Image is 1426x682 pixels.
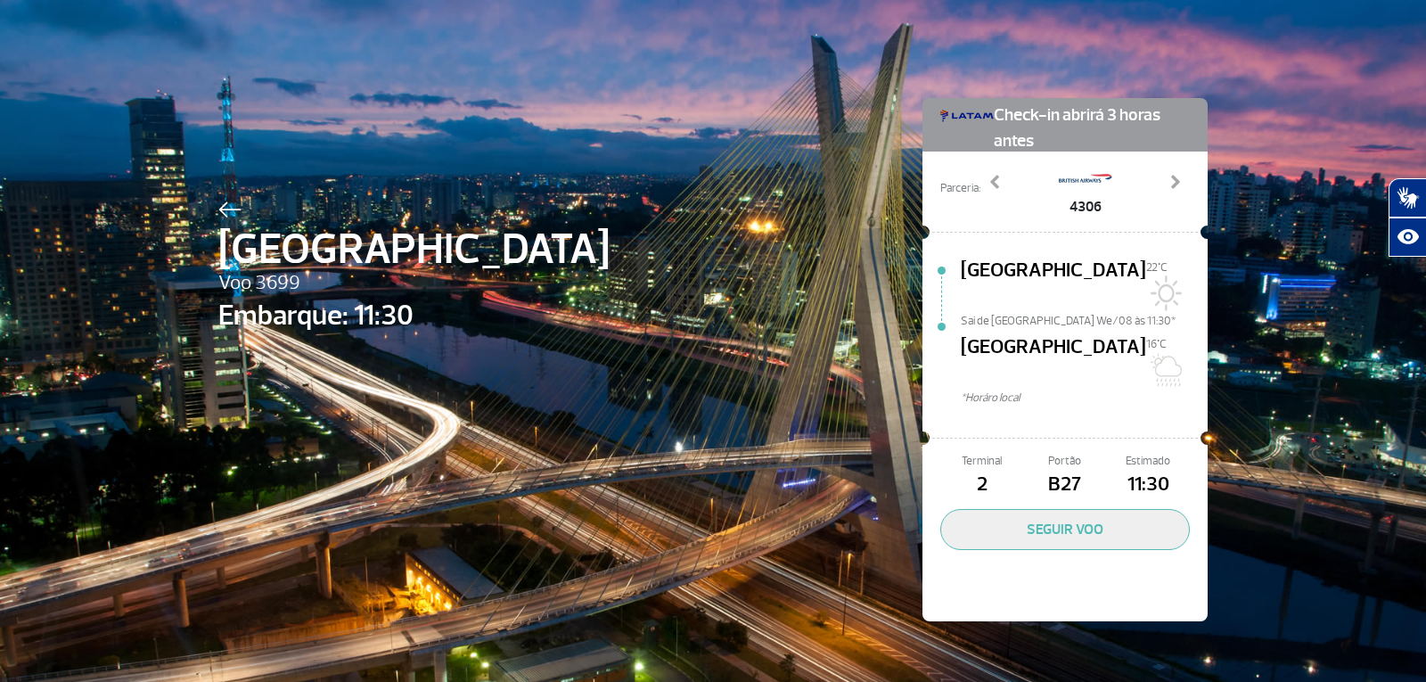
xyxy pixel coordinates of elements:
span: Portão [1023,453,1106,470]
span: B27 [1023,470,1106,500]
span: 4306 [1059,196,1112,218]
span: Embarque: 11:30 [218,294,610,337]
span: [GEOGRAPHIC_DATA] [218,218,610,282]
img: Sol e Chuva [1146,352,1182,388]
button: Abrir tradutor de língua de sinais. [1389,178,1426,218]
span: Terminal [940,453,1023,470]
span: Check-in abrirá 3 horas antes [994,98,1190,154]
span: Estimado [1107,453,1190,470]
div: Plugin de acessibilidade da Hand Talk. [1389,178,1426,257]
span: 2 [940,470,1023,500]
img: Sol [1146,275,1182,311]
span: *Horáro local [961,390,1208,407]
span: [GEOGRAPHIC_DATA] [961,333,1146,390]
span: 16°C [1146,337,1167,351]
span: Parceria: [940,180,980,197]
span: Voo 3699 [218,268,610,299]
span: 11:30 [1107,470,1190,500]
span: Sai de [GEOGRAPHIC_DATA] We/08 às 11:30* [961,313,1208,325]
span: 22°C [1146,260,1168,275]
button: SEGUIR VOO [940,509,1190,550]
span: [GEOGRAPHIC_DATA] [961,256,1146,313]
button: Abrir recursos assistivos. [1389,218,1426,257]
